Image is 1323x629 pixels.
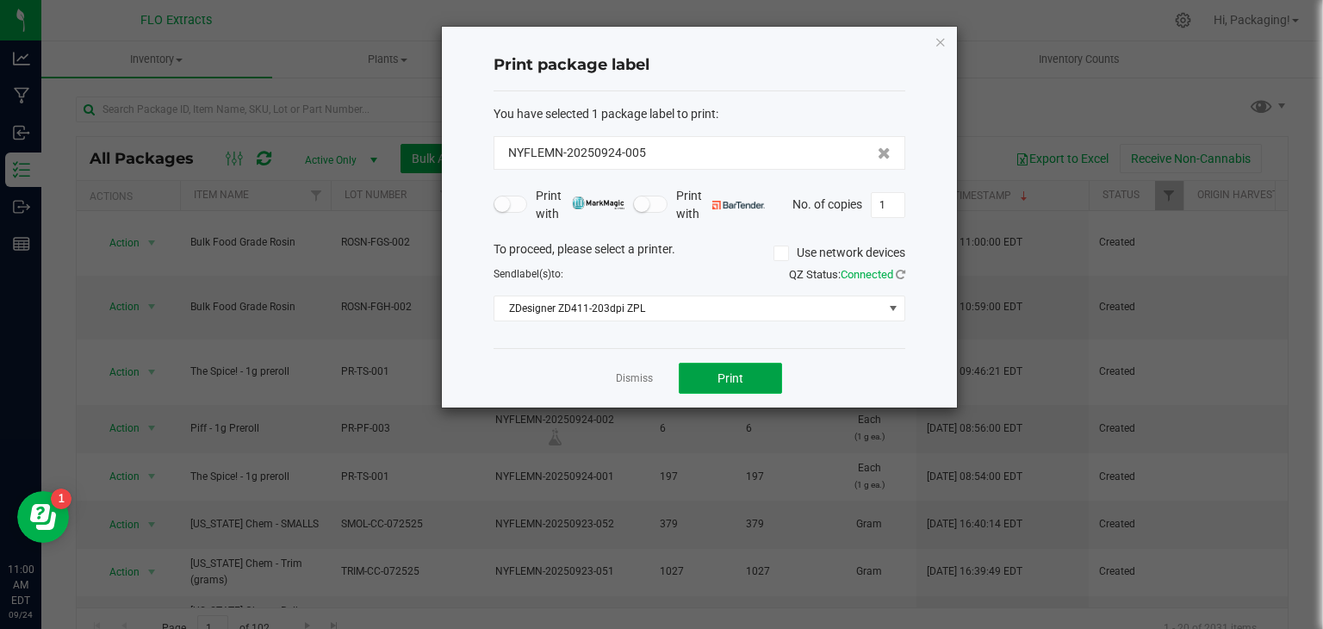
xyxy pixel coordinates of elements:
[841,268,893,281] span: Connected
[517,268,551,280] span: label(s)
[481,240,918,266] div: To proceed, please select a printer.
[508,144,646,162] span: NYFLEMN-20250924-005
[494,107,716,121] span: You have selected 1 package label to print
[712,201,765,209] img: bartender.png
[536,187,624,223] span: Print with
[789,268,905,281] span: QZ Status:
[679,363,782,394] button: Print
[616,371,653,386] a: Dismiss
[494,54,905,77] h4: Print package label
[773,244,905,262] label: Use network devices
[792,196,862,210] span: No. of copies
[17,491,69,543] iframe: Resource center
[494,105,905,123] div: :
[676,187,765,223] span: Print with
[572,196,624,209] img: mark_magic_cybra.png
[717,371,743,385] span: Print
[494,268,563,280] span: Send to:
[494,296,883,321] span: ZDesigner ZD411-203dpi ZPL
[51,489,71,509] iframe: Resource center unread badge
